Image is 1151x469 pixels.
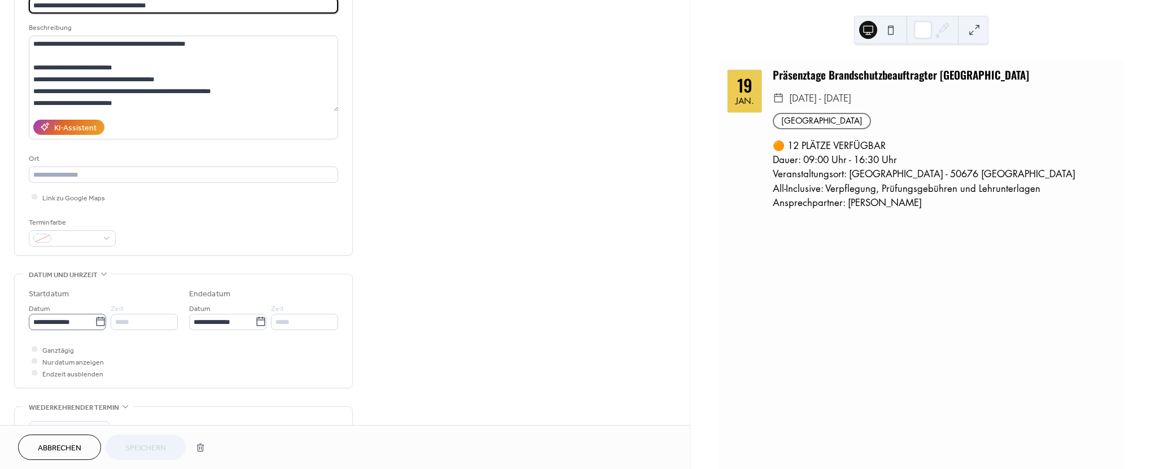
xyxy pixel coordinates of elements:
[111,303,124,314] span: Zeit
[33,423,90,436] span: Nicht wiederholen
[773,139,1114,210] div: 🟠 12 PLÄTZE VERFÜGBAR Dauer: 09:00 Uhr - 16:30 Uhr Veranstaltungsort: [GEOGRAPHIC_DATA] - 50676 [...
[18,435,101,460] button: Abbrechen
[54,122,97,134] div: KI-Assistent
[29,217,113,229] div: Terminfarbe
[29,269,98,281] span: Datum und uhrzeit
[189,303,210,314] span: Datum
[38,442,81,454] span: Abbrechen
[29,303,50,314] span: Datum
[773,67,1114,84] div: Präsenztage Brandschutzbeauftragter [GEOGRAPHIC_DATA]
[42,192,105,204] span: Link zu Google Maps
[29,402,119,414] span: Wiederkehrender termin
[29,22,336,34] div: Beschreibung
[42,368,103,380] span: Endzeit ausblenden
[33,120,104,135] button: KI-Assistent
[42,344,74,356] span: Ganztägig
[736,97,754,105] div: Jan.
[189,288,230,300] div: Endedatum
[42,356,104,368] span: Nur datum anzeigen
[29,153,336,165] div: Ort
[737,77,752,94] div: 19
[773,90,784,107] div: ​
[271,303,284,314] span: Zeit
[789,90,851,107] span: [DATE] - [DATE]
[29,288,69,300] div: Startdatum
